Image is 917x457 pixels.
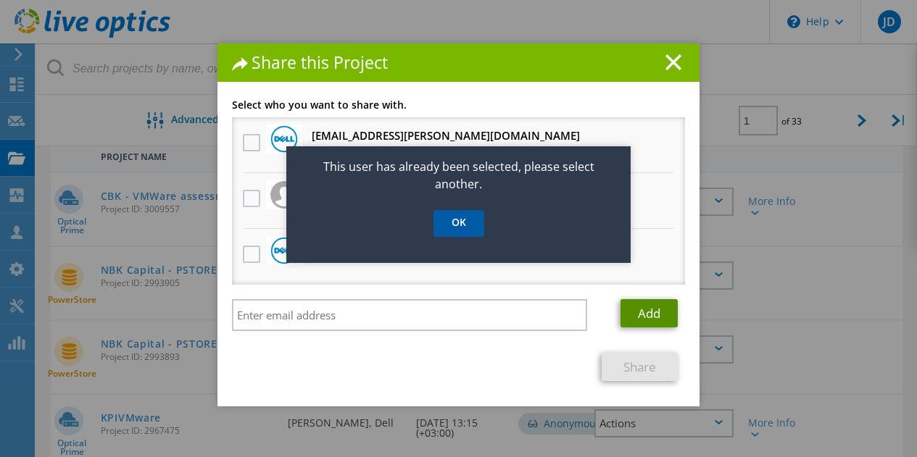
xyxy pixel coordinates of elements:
[232,54,685,71] h1: Share this Project
[433,210,484,237] a: OK
[232,299,587,331] input: Enter email address
[270,181,298,209] img: Logo
[232,100,685,110] h3: Select who you want to share with.
[602,353,678,381] a: Share
[312,127,580,145] h3: [EMAIL_ADDRESS][PERSON_NAME][DOMAIN_NAME]
[270,125,298,153] img: Dell
[621,299,678,327] a: Add
[270,237,298,264] img: Dell
[286,158,631,193] p: This user has already been selected, please select another.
